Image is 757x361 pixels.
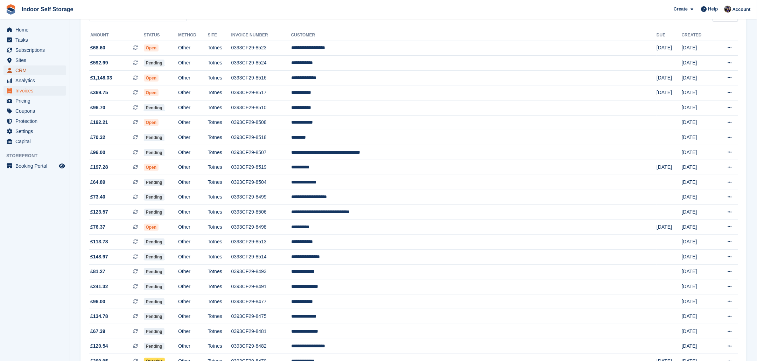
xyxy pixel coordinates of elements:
[90,44,105,51] span: £68.60
[144,164,159,171] span: Open
[231,145,291,160] td: 0393CF29-8507
[90,253,108,261] span: £148.97
[144,209,164,216] span: Pending
[178,115,208,130] td: Other
[90,89,108,96] span: £369.75
[90,179,105,186] span: £64.89
[144,238,164,245] span: Pending
[231,160,291,175] td: 0393CF29-8519
[90,104,105,111] span: £96.70
[208,145,231,160] td: Totnes
[208,175,231,190] td: Totnes
[144,75,159,82] span: Open
[90,59,108,67] span: £592.99
[231,250,291,265] td: 0393CF29-8514
[144,179,164,186] span: Pending
[708,6,718,13] span: Help
[144,254,164,261] span: Pending
[90,268,105,275] span: £81.27
[208,264,231,279] td: Totnes
[90,328,105,335] span: £67.39
[58,162,66,170] a: Preview store
[682,294,714,309] td: [DATE]
[89,30,144,41] th: Amount
[231,175,291,190] td: 0393CF29-8504
[144,134,164,141] span: Pending
[144,119,159,126] span: Open
[682,339,714,354] td: [DATE]
[682,220,714,235] td: [DATE]
[144,224,159,231] span: Open
[15,86,57,96] span: Invoices
[682,145,714,160] td: [DATE]
[178,339,208,354] td: Other
[3,116,66,126] a: menu
[178,264,208,279] td: Other
[231,205,291,220] td: 0393CF29-8506
[231,294,291,309] td: 0393CF29-8477
[3,126,66,136] a: menu
[178,294,208,309] td: Other
[231,279,291,294] td: 0393CF29-8491
[657,70,682,85] td: [DATE]
[90,223,105,231] span: £76.37
[90,238,108,245] span: £113.78
[15,161,57,171] span: Booking Portal
[208,115,231,130] td: Totnes
[15,137,57,146] span: Capital
[90,342,108,350] span: £120.54
[178,56,208,71] td: Other
[682,85,714,100] td: [DATE]
[3,65,66,75] a: menu
[208,220,231,235] td: Totnes
[231,85,291,100] td: 0393CF29-8517
[208,250,231,265] td: Totnes
[3,161,66,171] a: menu
[178,130,208,145] td: Other
[208,85,231,100] td: Totnes
[682,70,714,85] td: [DATE]
[3,25,66,35] a: menu
[682,100,714,116] td: [DATE]
[208,309,231,324] td: Totnes
[178,220,208,235] td: Other
[682,205,714,220] td: [DATE]
[15,65,57,75] span: CRM
[682,324,714,339] td: [DATE]
[15,55,57,65] span: Sites
[231,339,291,354] td: 0393CF29-8482
[178,160,208,175] td: Other
[144,313,164,320] span: Pending
[90,193,105,201] span: £73.40
[178,190,208,205] td: Other
[3,35,66,45] a: menu
[682,160,714,175] td: [DATE]
[178,30,208,41] th: Method
[15,96,57,106] span: Pricing
[15,106,57,116] span: Coupons
[657,220,682,235] td: [DATE]
[3,96,66,106] a: menu
[231,70,291,85] td: 0393CF29-8516
[178,250,208,265] td: Other
[657,160,682,175] td: [DATE]
[144,149,164,156] span: Pending
[682,279,714,294] td: [DATE]
[682,56,714,71] td: [DATE]
[231,115,291,130] td: 0393CF29-8508
[682,30,714,41] th: Created
[231,56,291,71] td: 0393CF29-8524
[682,190,714,205] td: [DATE]
[674,6,688,13] span: Create
[208,56,231,71] td: Totnes
[144,194,164,201] span: Pending
[208,30,231,41] th: Site
[178,279,208,294] td: Other
[208,130,231,145] td: Totnes
[178,309,208,324] td: Other
[144,268,164,275] span: Pending
[208,339,231,354] td: Totnes
[208,190,231,205] td: Totnes
[15,126,57,136] span: Settings
[724,6,731,13] img: Sandra Pomeroy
